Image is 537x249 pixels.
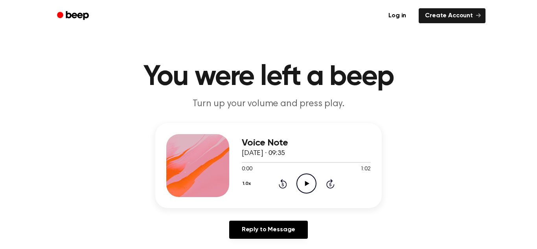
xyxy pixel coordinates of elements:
[242,165,252,173] span: 0:00
[51,8,96,24] a: Beep
[242,138,371,148] h3: Voice Note
[229,221,308,239] a: Reply to Message
[360,165,371,173] span: 1:02
[419,8,486,23] a: Create Account
[242,150,285,157] span: [DATE] · 09:35
[381,7,414,25] a: Log in
[242,177,254,190] button: 1.0x
[67,63,470,91] h1: You were left a beep
[118,98,419,111] p: Turn up your volume and press play.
